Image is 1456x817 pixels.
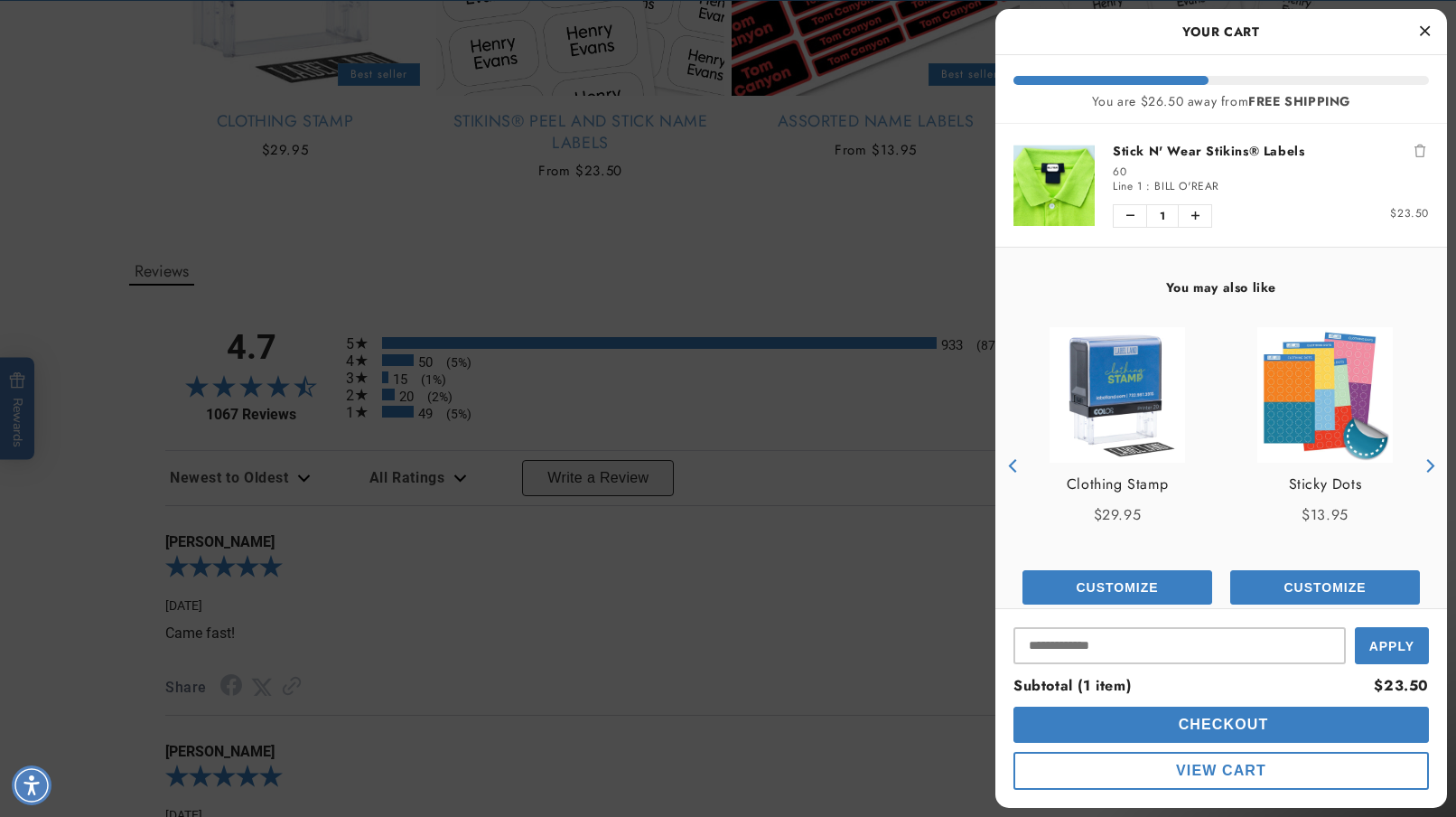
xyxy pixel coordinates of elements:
[1283,580,1366,595] span: Customize
[26,51,252,85] button: Can these labels be used on uniforms?
[1176,763,1266,778] span: View Cart
[1146,178,1151,194] span: :
[1257,327,1393,463] img: View Sticky Dots
[1113,142,1429,160] a: Stick N' Wear Stikins® Labels
[1179,205,1211,227] button: Increase quantity of Stick N' Wear Stikins® Labels
[1013,94,1429,109] div: You are $26.50 away from
[1174,717,1269,732] span: Checkout
[1415,452,1442,479] button: Next
[1114,205,1146,227] button: Decrease quantity of Stick N' Wear Stikins® Labels
[1076,580,1158,595] span: Customize
[1094,504,1142,525] span: $29.95
[72,101,252,136] button: Do these labels need ironing?
[1289,472,1362,498] a: View Sticky Dots
[1374,673,1429,700] div: $23.50
[1022,570,1212,605] button: Add the product, Stick N' Wear Stikins® Labels to Cart
[1013,675,1131,696] span: Subtotal (1 item)
[1013,309,1221,623] div: product
[1146,205,1179,227] span: 1
[1113,164,1429,179] div: 60
[1067,472,1168,498] a: View Clothing Stamp
[1411,142,1429,160] button: Remove Stick N' Wear Stikins® Labels
[1411,18,1438,45] button: Close Cart
[1013,124,1429,247] li: product
[1302,504,1349,525] span: $13.95
[1013,752,1429,790] button: cart
[1355,627,1429,664] button: Apply
[1230,570,1420,605] button: Add the product, Stikins® Peel and Stick Name Labels to Cart
[1013,18,1429,45] h2: Your Cart
[1154,178,1219,194] span: BILL O'REAR
[1013,279,1429,296] h4: You may also like
[1013,145,1095,226] img: Stick N' Wear Stikins® Labels
[1369,639,1414,653] span: Apply
[1390,205,1429,221] span: $23.50
[14,672,229,727] iframe: Sign Up via Text for Offers
[1248,92,1350,110] b: FREE SHIPPING
[1013,627,1346,664] input: Input Discount
[12,765,51,805] div: Accessibility Menu
[1221,309,1429,623] div: product
[1013,707,1429,743] button: cart
[1113,178,1143,194] span: Line 1
[1000,452,1027,479] button: Previous
[1050,327,1185,463] img: Clothing Stamp - Label Land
